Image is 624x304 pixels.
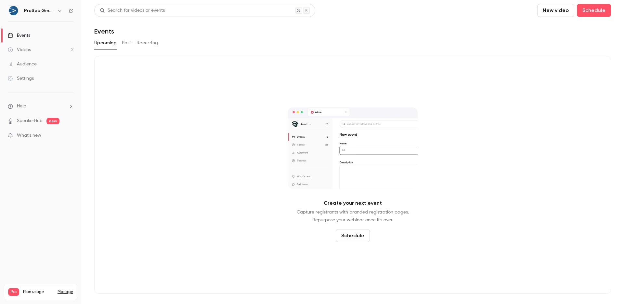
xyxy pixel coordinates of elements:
button: Schedule [336,229,370,242]
button: Upcoming [94,38,117,48]
span: What's new [17,132,41,139]
button: Schedule [577,4,611,17]
a: Manage [58,289,73,295]
div: Audience [8,61,37,67]
a: SpeakerHub [17,117,43,124]
p: Capture registrants with branded registration pages. Repurpose your webinar once it's over. [297,208,409,224]
span: Help [17,103,26,110]
img: ProSec GmbH [8,6,19,16]
iframe: Noticeable Trigger [66,133,73,139]
span: new [46,118,59,124]
div: Events [8,32,30,39]
h6: ProSec GmbH [24,7,55,14]
span: Pro [8,288,19,296]
div: Search for videos or events [100,7,165,14]
h1: Events [94,27,114,35]
div: Videos [8,47,31,53]
div: Settings [8,75,34,82]
button: Recurring [136,38,158,48]
span: Plan usage [23,289,54,295]
p: Create your next event [324,199,382,207]
li: help-dropdown-opener [8,103,73,110]
button: Past [122,38,131,48]
button: New video [537,4,574,17]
